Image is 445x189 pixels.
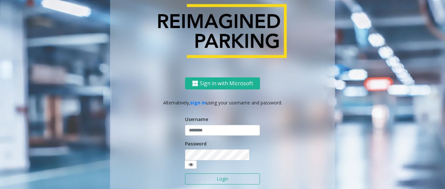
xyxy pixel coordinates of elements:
button: Login [185,173,260,184]
p: Alternatively, using your username and password. [117,99,328,106]
button: Sign in with Microsoft [185,77,260,89]
label: Password [185,140,207,147]
a: sign in [190,100,206,106]
label: Username [185,116,208,123]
